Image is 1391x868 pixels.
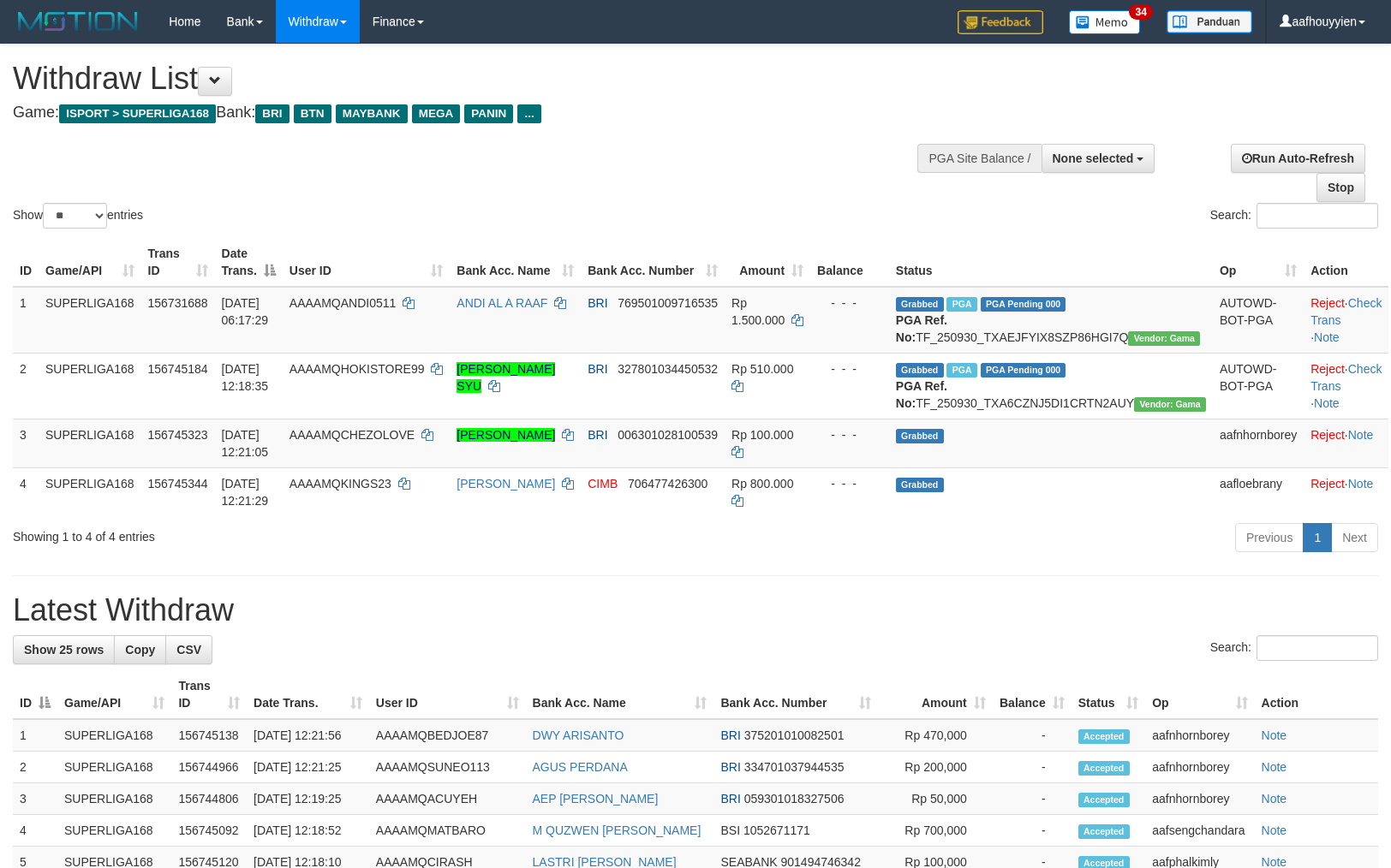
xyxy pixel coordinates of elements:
[889,238,1213,287] th: Status
[171,752,247,783] td: 156744966
[1213,467,1304,516] td: aafloebrany
[457,296,547,310] a: ANDI AL A RAAF
[464,104,513,123] span: PANIN
[1145,670,1254,719] th: Op: activate to sort column ascending
[618,296,718,310] span: Copy 769501009716535 to clipboard
[13,62,910,96] h1: Withdraw List
[1310,296,1345,310] a: Reject
[176,643,201,657] span: CSV
[993,815,1072,847] td: -
[628,477,707,490] span: Copy 706477426300 to clipboard
[993,752,1072,783] td: -
[294,104,331,123] span: BTN
[1331,523,1378,552] a: Next
[981,363,1066,378] span: PGA Pending
[1145,815,1254,847] td: aafsengchandara
[896,379,947,410] b: PGA Ref. No:
[896,363,944,378] span: Grabbed
[13,238,39,287] th: ID
[896,297,944,312] span: Grabbed
[817,360,882,378] div: - - -
[526,670,714,719] th: Bank Acc. Name: activate to sort column ascending
[13,593,1378,627] h1: Latest Withdraw
[958,10,1043,34] img: Feedback.jpg
[165,635,212,664] a: CSV
[1314,396,1340,410] a: Note
[247,670,369,719] th: Date Trans.: activate to sort column ascending
[1257,203,1378,229] input: Search:
[1303,523,1332,552] a: 1
[878,815,993,847] td: Rp 700,000
[533,728,624,742] a: DWY ARISANTO
[24,643,104,657] span: Show 25 rows
[13,752,57,783] td: 2
[1213,238,1304,287] th: Op: activate to sort column ascending
[588,428,607,442] span: BRI
[13,419,39,467] td: 3
[1145,719,1254,752] td: aafnhornborey
[290,362,425,376] span: AAAAMQHOKISTORE99
[725,238,810,287] th: Amount: activate to sort column ascending
[720,792,740,806] span: BRI
[222,428,269,459] span: [DATE] 12:21:05
[1078,793,1130,807] span: Accepted
[290,296,397,310] span: AAAAMQANDI0511
[148,296,208,310] span: 156731688
[247,752,369,783] td: [DATE] 12:21:25
[13,521,567,545] div: Showing 1 to 4 of 4 entries
[1042,144,1155,173] button: None selected
[457,477,555,490] a: [PERSON_NAME]
[148,477,208,490] span: 156745344
[981,297,1066,312] span: PGA Pending
[744,760,845,774] span: Copy 334701037944535 to clipboard
[369,719,526,752] td: AAAAMQBEDJOE87
[57,783,171,815] td: SUPERLIGA168
[336,104,408,123] span: MAYBANK
[148,428,208,442] span: 156745323
[917,144,1041,173] div: PGA Site Balance /
[13,815,57,847] td: 4
[713,670,878,719] th: Bank Acc. Number: activate to sort column ascending
[889,287,1213,354] td: TF_250930_TXAEJFYIX8SZP86HGI7Q
[533,760,628,774] a: AGUS PERDANA
[13,9,143,34] img: MOTION_logo.png
[114,635,166,664] a: Copy
[125,643,155,657] span: Copy
[1304,467,1388,516] td: ·
[618,362,718,376] span: Copy 327801034450532 to clipboard
[896,313,947,344] b: PGA Ref. No:
[1348,477,1374,490] a: Note
[1213,353,1304,419] td: AUTOWD-BOT-PGA
[247,719,369,752] td: [DATE] 12:21:56
[1213,419,1304,467] td: aafnhornborey
[533,792,659,806] a: AEP [PERSON_NAME]
[369,815,526,847] td: AAAAMQMATBARO
[369,670,526,719] th: User ID: activate to sort column ascending
[39,238,141,287] th: Game/API: activate to sort column ascending
[457,362,555,393] a: [PERSON_NAME] SYU
[222,362,269,393] span: [DATE] 12:18:35
[13,635,115,664] a: Show 25 rows
[171,815,247,847] td: 156745092
[39,287,141,354] td: SUPERLIGA168
[1304,238,1388,287] th: Action
[817,475,882,492] div: - - -
[993,670,1072,719] th: Balance: activate to sort column ascending
[290,477,391,490] span: AAAAMQKINGS23
[1262,823,1287,837] a: Note
[222,477,269,508] span: [DATE] 12:21:29
[171,670,247,719] th: Trans ID: activate to sort column ascending
[896,429,944,443] span: Grabbed
[588,362,607,376] span: BRI
[57,719,171,752] td: SUPERLIGA168
[1262,792,1287,806] a: Note
[13,353,39,419] td: 2
[946,363,976,378] span: Marked by aafheankoy
[581,238,725,287] th: Bank Acc. Number: activate to sort column ascending
[171,719,247,752] td: 156745138
[412,104,461,123] span: MEGA
[13,467,39,516] td: 4
[1167,10,1252,33] img: panduan.png
[247,815,369,847] td: [DATE] 12:18:52
[731,428,793,442] span: Rp 100.000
